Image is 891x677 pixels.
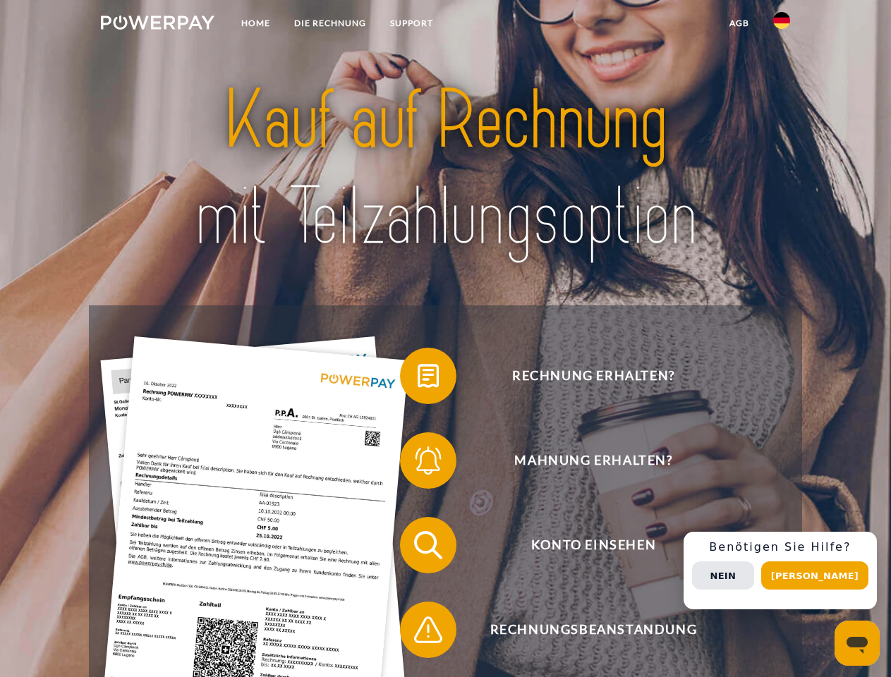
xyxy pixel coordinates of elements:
img: title-powerpay_de.svg [135,68,756,270]
button: Mahnung erhalten? [400,432,767,489]
img: qb_bell.svg [411,443,446,478]
span: Konto einsehen [420,517,766,573]
iframe: Schaltfläche zum Öffnen des Messaging-Fensters [835,621,880,666]
img: qb_warning.svg [411,612,446,647]
a: SUPPORT [378,11,445,36]
button: Rechnungsbeanstandung [400,602,767,658]
img: qb_bill.svg [411,358,446,394]
button: Nein [692,561,754,590]
img: logo-powerpay-white.svg [101,16,214,30]
div: Schnellhilfe [684,532,877,609]
button: [PERSON_NAME] [761,561,868,590]
a: DIE RECHNUNG [282,11,378,36]
a: Home [229,11,282,36]
button: Konto einsehen [400,517,767,573]
a: agb [717,11,761,36]
img: de [773,12,790,29]
span: Rechnung erhalten? [420,348,766,404]
span: Rechnungsbeanstandung [420,602,766,658]
span: Mahnung erhalten? [420,432,766,489]
img: qb_search.svg [411,527,446,563]
h3: Benötigen Sie Hilfe? [692,540,868,554]
button: Rechnung erhalten? [400,348,767,404]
